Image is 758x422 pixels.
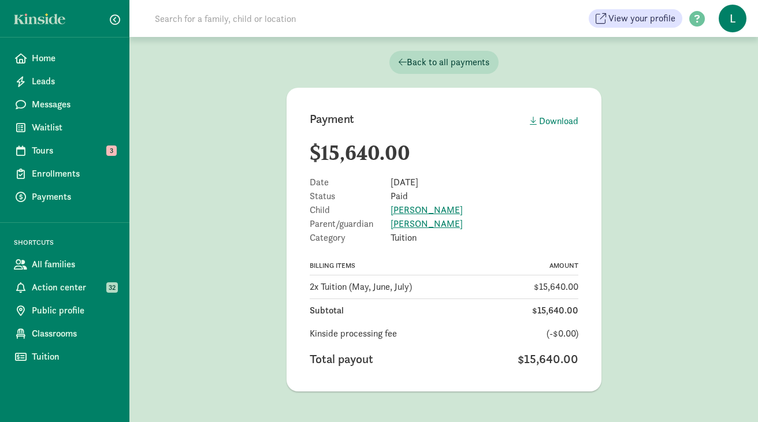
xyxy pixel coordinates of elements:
[5,139,125,162] a: Tours 3
[106,145,117,156] span: 3
[549,261,578,270] span: AMOUNT
[534,280,578,294] span: $15,640.00
[32,327,116,341] span: Classrooms
[310,327,397,341] span: Kinside processing fee
[399,55,489,69] span: Back to all payments
[589,9,682,28] button: View your profile
[5,116,125,139] a: Waitlist
[5,322,125,345] a: Classrooms
[530,114,578,128] div: Download
[310,350,373,368] span: Total payout
[32,74,116,88] span: Leads
[389,51,499,74] a: Back to all payments
[32,281,116,294] span: Action center
[32,350,116,364] span: Tuition
[391,218,463,230] a: [PERSON_NAME]
[32,51,116,65] span: Home
[700,367,758,422] iframe: Chat Widget
[5,345,125,368] a: Tuition
[148,7,472,30] input: Search for a family, child or location
[310,261,355,270] span: BILLING ITEMS
[391,204,463,216] a: [PERSON_NAME]
[5,185,125,208] a: Payments
[32,190,116,204] span: Payments
[310,280,412,294] span: 2x Tuition (May, June, July)
[106,282,118,293] span: 32
[518,350,578,368] span: $15,640.00
[32,304,116,318] span: Public profile
[32,167,116,181] span: Enrollments
[32,98,116,111] span: Messages
[719,5,746,32] span: L
[310,192,391,201] span: Status
[5,93,125,116] a: Messages
[32,257,116,271] span: All families
[5,299,125,322] a: Public profile
[310,111,355,127] h1: Payment
[391,233,417,242] span: Tuition
[310,233,391,242] span: Category
[32,121,116,135] span: Waitlist
[310,304,344,318] span: Subtotal
[5,47,125,70] a: Home
[310,206,391,215] span: Child
[32,144,116,158] span: Tours
[547,327,578,341] span: (-$0.00)
[310,219,391,229] span: Parent/guardian
[608,12,675,25] span: View your profile
[532,304,578,318] span: $15,640.00
[310,178,391,187] span: Date
[391,192,408,201] span: Paid
[5,70,125,93] a: Leads
[391,178,418,187] span: [DATE]
[5,253,125,276] a: All families
[5,162,125,185] a: Enrollments
[310,141,578,164] h2: $15,640.00
[5,276,125,299] a: Action center 32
